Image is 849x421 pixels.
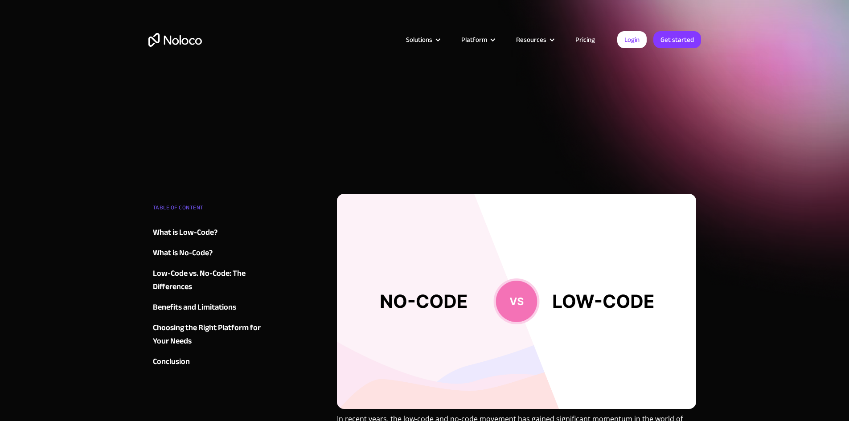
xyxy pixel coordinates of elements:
[153,226,217,239] div: What is Low-Code?
[395,34,450,45] div: Solutions
[153,267,261,294] a: Low-Code vs. No-Code: The Differences
[153,355,190,368] div: Conclusion
[153,246,213,260] div: What is No-Code?
[153,321,261,348] a: Choosing the Right Platform for Your Needs
[153,301,236,314] div: Benefits and Limitations
[564,34,606,45] a: Pricing
[516,34,546,45] div: Resources
[153,226,261,239] a: What is Low-Code?
[153,355,261,368] a: Conclusion
[148,33,202,47] a: home
[653,31,701,48] a: Get started
[406,34,432,45] div: Solutions
[153,246,261,260] a: What is No-Code?
[153,201,261,219] div: TABLE OF CONTENT
[505,34,564,45] div: Resources
[153,301,261,314] a: Benefits and Limitations
[617,31,647,48] a: Login
[450,34,505,45] div: Platform
[461,34,487,45] div: Platform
